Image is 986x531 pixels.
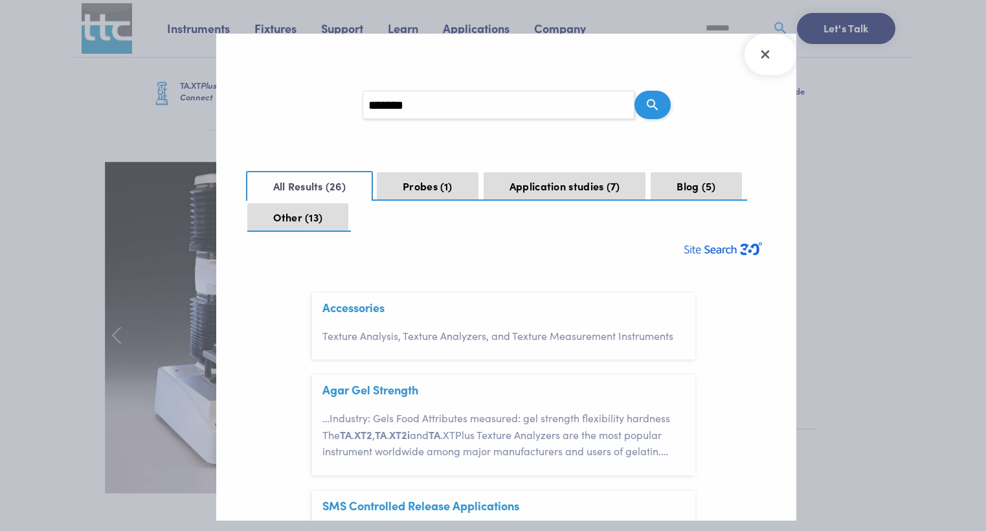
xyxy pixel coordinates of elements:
[322,300,385,315] span: Accessories
[484,172,646,199] button: Application studies
[305,210,322,224] span: 13
[322,328,695,345] p: Texture Analysis, Texture Analyzers, and Texture Measurement Instruments
[702,179,716,193] span: 5
[322,299,385,315] a: Accessories
[634,91,671,119] button: Search
[429,427,440,442] span: TA
[340,427,352,442] span: TA
[247,203,349,231] button: Other
[389,427,410,442] span: XT2i
[322,411,330,425] span: …
[377,172,478,199] button: Probes
[246,171,374,201] button: All Results
[326,179,346,193] span: 26
[312,375,695,475] article: Agar Gel Strength
[354,427,372,442] span: XT2
[216,34,796,521] section: Search Results
[661,444,668,458] span: …
[607,179,620,193] span: 7
[322,383,418,397] span: Agar Gel Strength
[322,497,519,514] a: SMS Controlled Release Applications
[312,293,695,359] article: Accessories
[322,410,695,460] p: Industry: Gels Food Attributes measured: gel strength flexibility hardness The . , . and .XTPlus ...
[651,172,741,199] button: Blog
[247,166,765,232] nav: Search Result Navigation
[322,381,418,398] a: Agar Gel Strength
[745,34,796,75] button: Close Search Results
[322,499,519,513] span: SMS Controlled Release Applications
[440,179,453,193] span: 1
[375,427,387,442] span: TA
